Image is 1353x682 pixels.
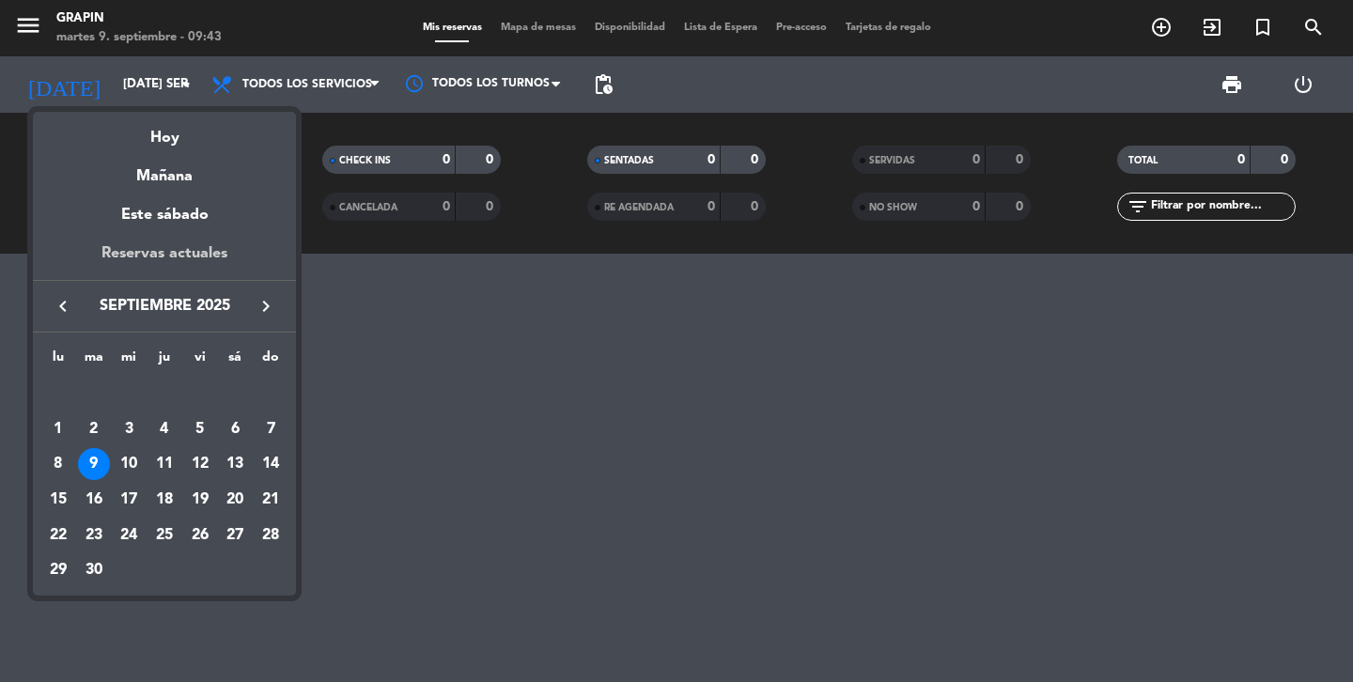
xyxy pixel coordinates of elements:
th: jueves [147,347,182,376]
td: 30 de septiembre de 2025 [76,553,112,589]
i: keyboard_arrow_left [52,295,74,318]
td: SEP. [40,376,288,411]
td: 10 de septiembre de 2025 [111,447,147,483]
td: 14 de septiembre de 2025 [253,447,288,483]
td: 29 de septiembre de 2025 [40,553,76,589]
div: 3 [113,413,145,445]
td: 7 de septiembre de 2025 [253,411,288,447]
div: Reservas actuales [33,241,296,280]
div: 20 [219,484,251,516]
div: 30 [78,554,110,586]
td: 28 de septiembre de 2025 [253,518,288,553]
td: 26 de septiembre de 2025 [182,518,218,553]
div: 25 [148,519,180,551]
div: 4 [148,413,180,445]
td: 24 de septiembre de 2025 [111,518,147,553]
td: 1 de septiembre de 2025 [40,411,76,447]
div: 16 [78,484,110,516]
button: keyboard_arrow_left [46,294,80,318]
div: 22 [42,519,74,551]
td: 16 de septiembre de 2025 [76,482,112,518]
div: 14 [255,448,287,480]
div: 9 [78,448,110,480]
div: 12 [184,448,216,480]
div: Este sábado [33,189,296,241]
span: septiembre 2025 [80,294,249,318]
td: 17 de septiembre de 2025 [111,482,147,518]
div: Hoy [33,112,296,150]
button: keyboard_arrow_right [249,294,283,318]
td: 8 de septiembre de 2025 [40,447,76,483]
td: 4 de septiembre de 2025 [147,411,182,447]
div: 28 [255,519,287,551]
td: 9 de septiembre de 2025 [76,447,112,483]
th: domingo [253,347,288,376]
div: Mañana [33,150,296,189]
div: 1 [42,413,74,445]
th: martes [76,347,112,376]
div: 21 [255,484,287,516]
th: viernes [182,347,218,376]
div: 19 [184,484,216,516]
td: 12 de septiembre de 2025 [182,447,218,483]
th: miércoles [111,347,147,376]
div: 23 [78,519,110,551]
div: 6 [219,413,251,445]
div: 29 [42,554,74,586]
div: 10 [113,448,145,480]
td: 15 de septiembre de 2025 [40,482,76,518]
td: 20 de septiembre de 2025 [218,482,254,518]
td: 2 de septiembre de 2025 [76,411,112,447]
td: 22 de septiembre de 2025 [40,518,76,553]
div: 8 [42,448,74,480]
div: 26 [184,519,216,551]
td: 23 de septiembre de 2025 [76,518,112,553]
td: 6 de septiembre de 2025 [218,411,254,447]
div: 2 [78,413,110,445]
div: 13 [219,448,251,480]
td: 11 de septiembre de 2025 [147,447,182,483]
td: 21 de septiembre de 2025 [253,482,288,518]
td: 18 de septiembre de 2025 [147,482,182,518]
td: 25 de septiembre de 2025 [147,518,182,553]
td: 13 de septiembre de 2025 [218,447,254,483]
td: 27 de septiembre de 2025 [218,518,254,553]
td: 5 de septiembre de 2025 [182,411,218,447]
th: lunes [40,347,76,376]
td: 3 de septiembre de 2025 [111,411,147,447]
td: 19 de septiembre de 2025 [182,482,218,518]
i: keyboard_arrow_right [255,295,277,318]
div: 11 [148,448,180,480]
div: 27 [219,519,251,551]
div: 18 [148,484,180,516]
div: 15 [42,484,74,516]
div: 7 [255,413,287,445]
div: 5 [184,413,216,445]
div: 17 [113,484,145,516]
div: 24 [113,519,145,551]
th: sábado [218,347,254,376]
